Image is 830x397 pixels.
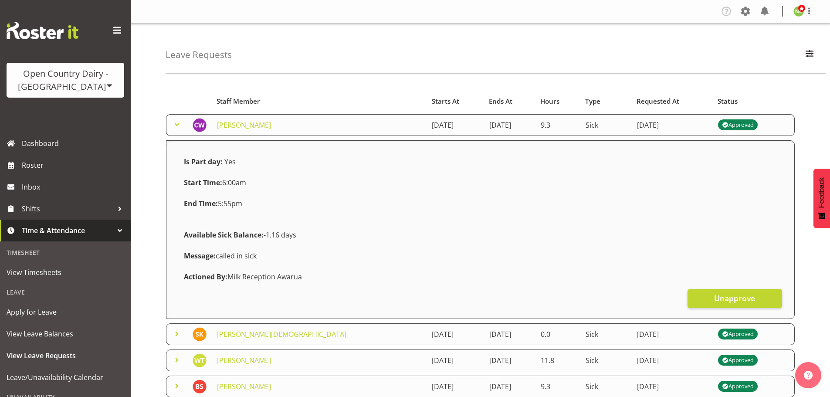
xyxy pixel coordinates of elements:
[535,323,580,345] td: 0.0
[722,120,753,130] div: Approved
[184,272,227,282] strong: Actioned By:
[722,329,753,339] div: Approved
[2,261,129,283] a: View Timesheets
[184,251,216,261] strong: Message:
[818,177,826,208] span: Feedback
[800,45,819,64] button: Filter Employees
[224,157,236,166] span: Yes
[184,178,246,187] span: 6:00am
[7,22,78,39] img: Rosterit website logo
[2,345,129,366] a: View Leave Requests
[15,67,115,93] div: Open Country Dairy - [GEOGRAPHIC_DATA]
[637,96,679,106] span: Requested At
[7,349,124,362] span: View Leave Requests
[179,266,782,287] div: Milk Reception Awarua
[7,266,124,279] span: View Timesheets
[722,355,753,366] div: Approved
[793,6,804,17] img: nicole-lloyd7454.jpg
[217,382,271,391] a: [PERSON_NAME]
[7,327,124,340] span: View Leave Balances
[22,159,126,172] span: Roster
[632,114,713,136] td: [DATE]
[193,118,207,132] img: callum-wells11653.jpg
[217,356,271,365] a: [PERSON_NAME]
[166,50,232,60] h4: Leave Requests
[489,96,512,106] span: Ends At
[7,305,124,319] span: Apply for Leave
[2,283,129,301] div: Leave
[632,349,713,371] td: [DATE]
[580,323,632,345] td: Sick
[688,289,782,308] button: Unapprove
[22,202,113,215] span: Shifts
[184,199,242,208] span: 5:55pm
[217,96,260,106] span: Staff Member
[22,137,126,150] span: Dashboard
[427,114,484,136] td: [DATE]
[184,178,222,187] strong: Start Time:
[427,323,484,345] td: [DATE]
[484,323,535,345] td: [DATE]
[580,349,632,371] td: Sick
[217,329,346,339] a: [PERSON_NAME][DEMOGRAPHIC_DATA]
[2,244,129,261] div: Timesheet
[22,224,113,237] span: Time & Attendance
[179,245,782,266] div: called in sick
[193,353,207,367] img: warren-tempelman7489.jpg
[722,381,753,392] div: Approved
[585,96,600,106] span: Type
[718,96,738,106] span: Status
[184,230,264,240] strong: Available Sick Balance:
[184,199,218,208] strong: End Time:
[813,169,830,228] button: Feedback - Show survey
[632,323,713,345] td: [DATE]
[484,349,535,371] td: [DATE]
[540,96,559,106] span: Hours
[484,114,535,136] td: [DATE]
[22,180,126,193] span: Inbox
[193,327,207,341] img: shiva-kumaran10130.jpg
[2,366,129,388] a: Leave/Unavailability Calendar
[217,120,271,130] a: [PERSON_NAME]
[804,371,813,380] img: help-xxl-2.png
[714,292,755,304] span: Unapprove
[2,301,129,323] a: Apply for Leave
[535,114,580,136] td: 9.3
[432,96,459,106] span: Starts At
[7,371,124,384] span: Leave/Unavailability Calendar
[184,157,223,166] strong: Is Part day:
[2,323,129,345] a: View Leave Balances
[179,224,782,245] div: -1.16 days
[535,349,580,371] td: 11.8
[193,380,207,394] img: barry-sheilds9759.jpg
[427,349,484,371] td: [DATE]
[580,114,632,136] td: Sick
